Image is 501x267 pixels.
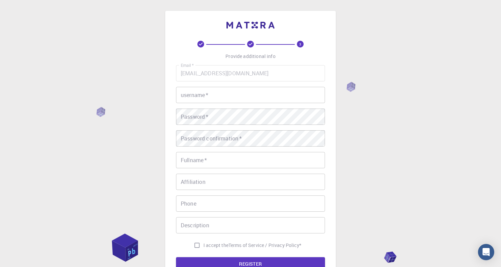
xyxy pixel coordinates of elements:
[478,244,494,260] div: Open Intercom Messenger
[181,62,194,68] label: Email
[228,242,301,249] a: Terms of Service / Privacy Policy*
[299,42,301,46] text: 3
[228,242,301,249] p: Terms of Service / Privacy Policy *
[203,242,228,249] span: I accept the
[225,53,275,60] p: Provide additional info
